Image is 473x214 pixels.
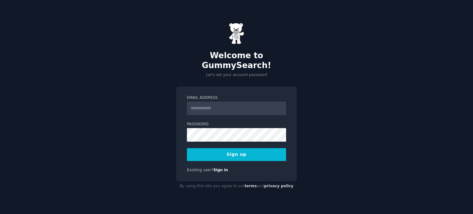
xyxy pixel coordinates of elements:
p: Let's set your account password [176,72,297,78]
div: By using this site you agree to our and [176,181,297,191]
a: privacy policy [264,184,293,188]
h2: Welcome to GummySearch! [176,51,297,70]
button: Sign up [187,148,286,161]
img: Gummy Bear [229,23,244,44]
a: terms [245,184,257,188]
label: Password [187,122,286,127]
span: Existing user? [187,168,213,172]
a: Sign in [213,168,228,172]
label: Email Address [187,95,286,101]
